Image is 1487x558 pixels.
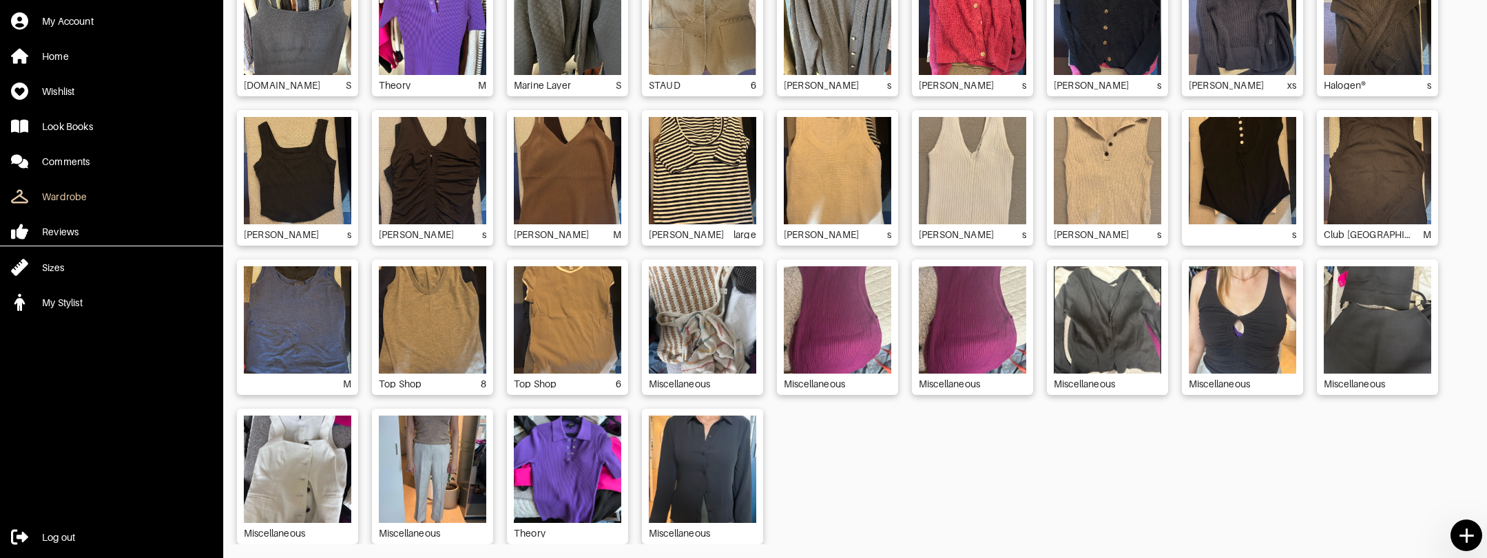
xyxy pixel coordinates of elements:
[1054,78,1136,89] div: [PERSON_NAME]
[42,50,69,63] div: Home
[42,190,87,204] div: Wardrobe
[1054,228,1136,239] div: [PERSON_NAME]
[481,377,486,388] div: 8
[42,155,90,169] div: Comments
[1427,78,1431,89] div: s
[244,117,351,224] img: gridImage
[1324,377,1392,388] div: Miscellaneous
[649,416,756,523] img: gridImage
[346,78,351,89] div: S
[784,78,866,89] div: [PERSON_NAME]
[1423,228,1431,239] div: M
[514,416,621,523] img: gridImage
[649,266,756,374] img: gridImage
[649,117,756,224] img: gridImage
[514,377,563,388] div: Top Shop
[42,85,74,98] div: Wishlist
[649,526,717,537] div: Miscellaneous
[379,526,447,537] div: Miscellaneous
[649,228,731,239] div: [PERSON_NAME]
[244,416,351,523] img: gridImage
[343,377,351,388] div: M
[514,78,578,89] div: Marine Layer
[1157,228,1161,239] div: s
[1157,78,1161,89] div: s
[42,120,93,133] div: Look Books
[379,117,486,224] img: gridImage
[379,228,461,239] div: [PERSON_NAME]
[379,266,486,374] img: gridImage
[919,117,1026,224] img: gridImage
[514,228,596,239] div: [PERSON_NAME]
[42,225,79,239] div: Reviews
[1324,266,1431,374] img: gridImage
[784,228,866,239] div: [PERSON_NAME]
[887,78,891,89] div: s
[1189,266,1296,374] img: gridImage
[1054,377,1122,388] div: Miscellaneous
[514,117,621,224] img: gridImage
[42,261,64,275] div: Sizes
[1324,78,1373,89] div: Halogen®
[379,78,417,89] div: Theory
[478,78,486,89] div: M
[616,78,621,89] div: S
[244,526,312,537] div: Miscellaneous
[42,296,83,310] div: My Stylist
[244,266,351,374] img: gridImage
[379,377,428,388] div: Top Shop
[514,266,621,374] img: gridImage
[751,78,756,89] div: 6
[919,228,1001,239] div: [PERSON_NAME]
[1022,78,1026,89] div: s
[919,266,1026,374] img: gridImage
[649,78,687,89] div: STAUD
[1324,228,1423,239] div: Club [GEOGRAPHIC_DATA]
[514,526,552,537] div: Theory
[1287,78,1296,89] div: xs
[379,416,486,523] img: gridImage
[784,266,891,374] img: gridImage
[482,228,486,239] div: s
[919,78,1001,89] div: [PERSON_NAME]
[1189,377,1257,388] div: Miscellaneous
[1324,117,1431,224] img: gridImage
[244,228,326,239] div: [PERSON_NAME]
[244,78,327,89] div: [DOMAIN_NAME]
[1022,228,1026,239] div: s
[347,228,351,239] div: s
[784,117,891,224] img: gridImage
[1054,117,1161,224] img: gridImage
[1189,78,1271,89] div: [PERSON_NAME]
[42,530,75,544] div: Log out
[734,228,756,239] div: large
[42,14,94,28] div: My Account
[1292,228,1296,239] div: s
[784,377,852,388] div: Miscellaneous
[919,377,987,388] div: Miscellaneous
[1054,266,1161,374] img: gridImage
[887,228,891,239] div: s
[649,377,717,388] div: Miscellaneous
[1189,117,1296,224] img: gridImage
[616,377,621,388] div: 6
[613,228,621,239] div: M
